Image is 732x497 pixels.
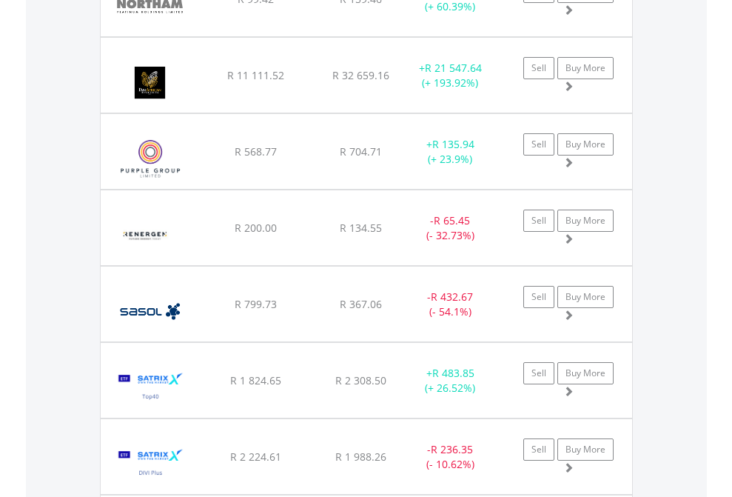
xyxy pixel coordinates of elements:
[404,137,497,167] div: + (+ 23.9%)
[108,285,192,338] img: EQU.ZA.SOL.png
[523,133,554,156] a: Sell
[432,366,474,380] span: R 483.85
[335,373,386,387] span: R 2 308.50
[108,438,193,490] img: EQU.ZA.STXDIV.png
[235,221,277,235] span: R 200.00
[230,450,281,464] span: R 2 224.61
[230,373,281,387] span: R 1 824.65
[108,209,183,261] img: EQU.ZA.REN.png
[340,221,382,235] span: R 134.55
[235,144,277,159] span: R 568.77
[404,290,497,319] div: - (- 54.1%)
[523,362,554,384] a: Sell
[523,210,554,232] a: Sell
[340,297,382,311] span: R 367.06
[404,366,497,396] div: + (+ 26.52%)
[404,442,497,472] div: - (- 10.62%)
[557,210,614,232] a: Buy More
[108,133,193,185] img: EQU.ZA.PPE.png
[425,61,482,75] span: R 21 547.64
[557,286,614,308] a: Buy More
[523,286,554,308] a: Sell
[404,213,497,243] div: - (- 32.73%)
[431,442,473,456] span: R 236.35
[335,450,386,464] span: R 1 988.26
[340,144,382,159] span: R 704.71
[434,213,470,227] span: R 65.45
[227,68,284,82] span: R 11 111.52
[557,438,614,461] a: Buy More
[557,133,614,156] a: Buy More
[557,57,614,79] a: Buy More
[108,361,193,414] img: EQU.ZA.STX40.png
[332,68,389,82] span: R 32 659.16
[523,57,554,79] a: Sell
[432,137,474,151] span: R 135.94
[523,438,554,461] a: Sell
[235,297,277,311] span: R 799.73
[431,290,473,304] span: R 432.67
[557,362,614,384] a: Buy More
[404,61,497,90] div: + (+ 193.92%)
[108,56,192,109] img: EQU.ZA.PAN.png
